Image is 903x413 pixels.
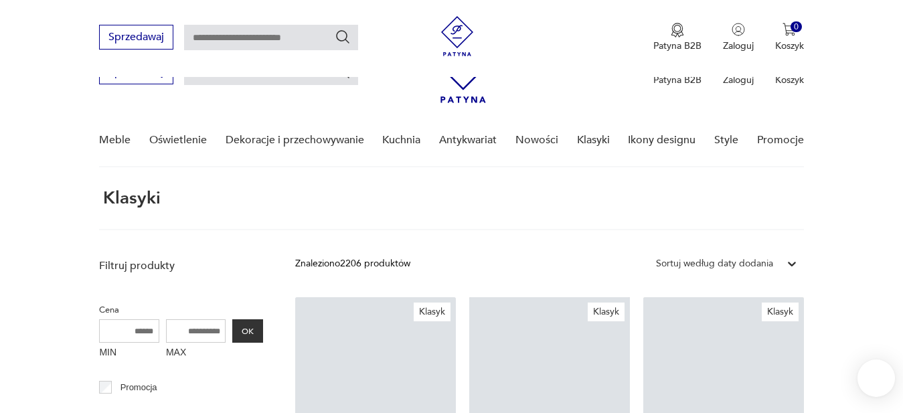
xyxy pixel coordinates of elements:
div: Sortuj według daty dodania [656,256,773,271]
a: Ikona medaluPatyna B2B [653,23,702,52]
p: Patyna B2B [653,74,702,86]
a: Meble [99,114,131,166]
label: MAX [166,343,226,364]
button: Zaloguj [723,23,754,52]
p: Patyna B2B [653,39,702,52]
div: Znaleziono 2206 produktów [295,256,410,271]
a: Antykwariat [439,114,497,166]
a: Klasyki [577,114,610,166]
a: Sprzedawaj [99,33,173,43]
a: Dekoracje i przechowywanie [226,114,364,166]
button: Patyna B2B [653,23,702,52]
a: Style [714,114,738,166]
button: Szukaj [335,29,351,45]
p: Koszyk [775,39,804,52]
p: Zaloguj [723,39,754,52]
button: OK [232,319,263,343]
p: Koszyk [775,74,804,86]
p: Promocja [120,380,157,395]
p: Filtruj produkty [99,258,263,273]
label: MIN [99,343,159,364]
a: Promocje [757,114,804,166]
p: Zaloguj [723,74,754,86]
a: Sprzedawaj [99,68,173,78]
button: Sprzedawaj [99,25,173,50]
a: Kuchnia [382,114,420,166]
iframe: Smartsupp widget button [857,359,895,397]
button: 0Koszyk [775,23,804,52]
img: Ikonka użytkownika [732,23,745,36]
img: Ikona medalu [671,23,684,37]
p: Cena [99,303,263,317]
a: Nowości [515,114,558,166]
a: Ikony designu [628,114,695,166]
a: Oświetlenie [149,114,207,166]
img: Patyna - sklep z meblami i dekoracjami vintage [437,16,477,56]
h1: Klasyki [99,189,161,208]
img: Ikona koszyka [783,23,796,36]
div: 0 [791,21,802,33]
